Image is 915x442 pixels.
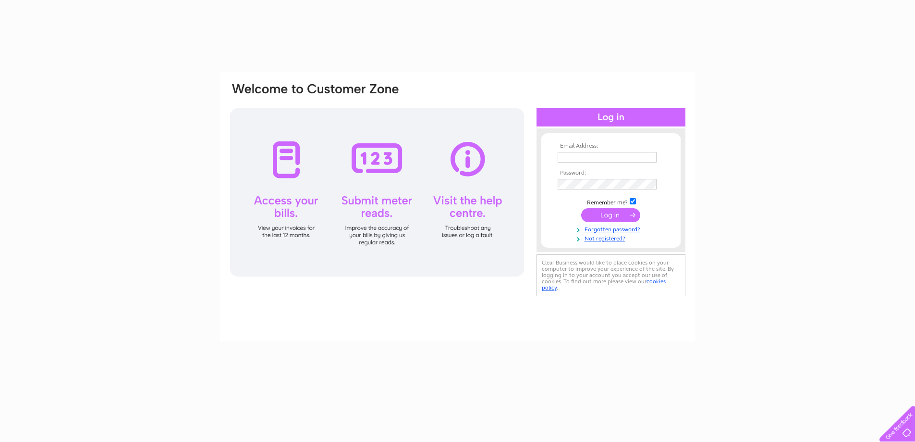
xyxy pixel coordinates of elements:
[555,143,667,150] th: Email Address:
[581,208,640,222] input: Submit
[555,197,667,206] td: Remember me?
[558,233,667,242] a: Not registered?
[542,278,666,291] a: cookies policy
[558,224,667,233] a: Forgotten password?
[555,170,667,177] th: Password:
[537,254,685,296] div: Clear Business would like to place cookies on your computer to improve your experience of the sit...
